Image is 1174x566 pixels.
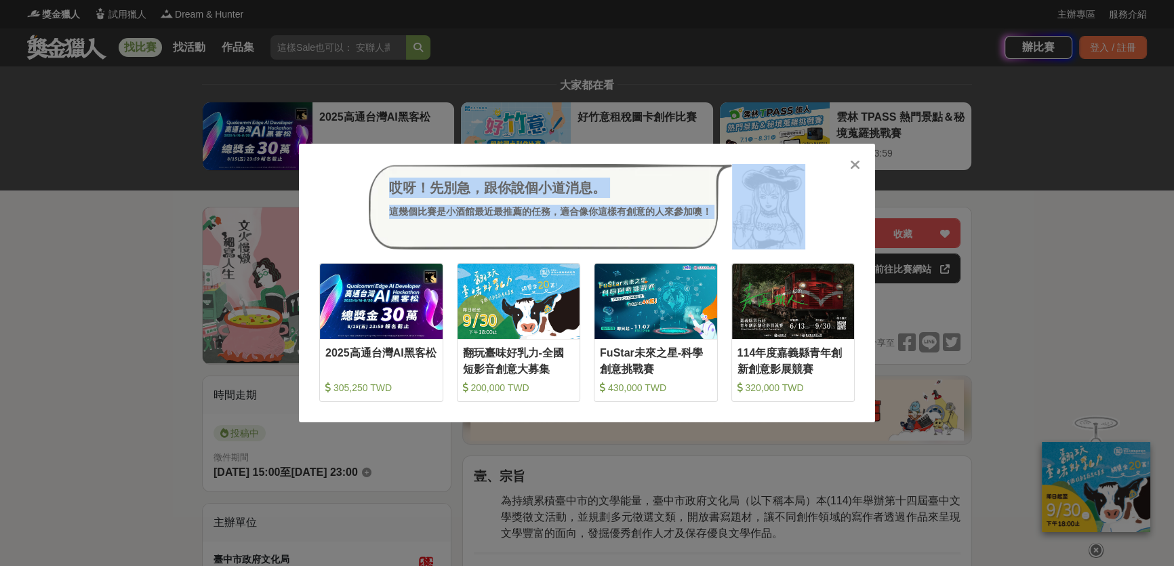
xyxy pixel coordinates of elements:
img: Avatar [732,164,805,249]
a: Cover Image翻玩臺味好乳力-全國短影音創意大募集 200,000 TWD [457,263,581,402]
img: Cover Image [594,264,717,339]
div: FuStar未來之星-科學創意挑戰賽 [600,345,712,376]
div: 2025高通台灣AI黑客松 [325,345,437,376]
a: Cover Image2025高通台灣AI黑客松 305,250 TWD [319,263,443,402]
img: Cover Image [320,264,443,339]
a: Cover ImageFuStar未來之星-科學創意挑戰賽 430,000 TWD [594,263,718,402]
a: Cover Image114年度嘉義縣青年創新創意影展競賽 320,000 TWD [731,263,855,402]
div: 114年度嘉義縣青年創新創意影展競賽 [737,345,849,376]
img: Cover Image [458,264,580,339]
div: 翻玩臺味好乳力-全國短影音創意大募集 [463,345,575,376]
div: 這幾個比賽是小酒館最近最推薦的任務，適合像你這樣有創意的人來參加噢！ [389,205,712,219]
div: 200,000 TWD [463,381,575,395]
img: Cover Image [732,264,855,339]
div: 305,250 TWD [325,381,437,395]
div: 430,000 TWD [600,381,712,395]
div: 320,000 TWD [737,381,849,395]
div: 哎呀！先別急，跟你說個小道消息。 [389,178,712,198]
